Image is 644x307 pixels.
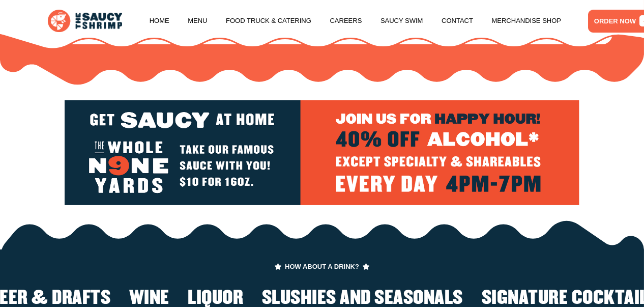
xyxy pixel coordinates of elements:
a: Merchandise Shop [492,2,562,40]
a: Saucy Swim [380,2,423,40]
a: Home [150,2,169,40]
a: Contact [442,2,473,40]
img: logo [48,10,122,32]
a: Food Truck & Catering [226,2,311,40]
a: Menu [188,2,207,40]
img: logo [65,100,580,205]
a: Careers [330,2,362,40]
span: HOW ABOUT A DRINK? [275,263,369,270]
